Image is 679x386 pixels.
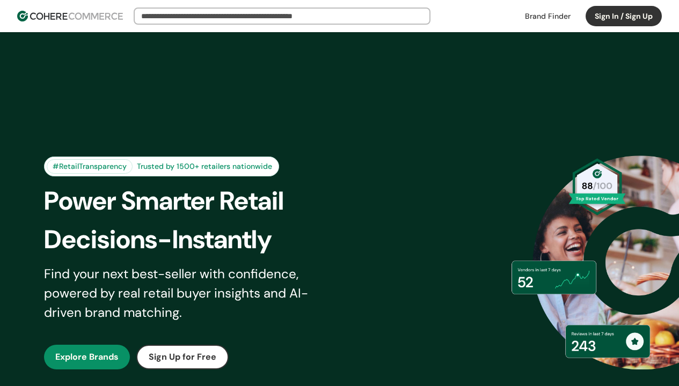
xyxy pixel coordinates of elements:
div: Power Smarter Retail [44,182,353,220]
button: Sign In / Sign Up [586,6,662,26]
button: Explore Brands [44,345,130,369]
div: #RetailTransparency [47,159,133,174]
button: Sign Up for Free [136,345,229,369]
img: Cohere Logo [17,11,123,21]
div: Find your next best-seller with confidence, powered by real retail buyer insights and AI-driven b... [44,264,338,322]
div: Trusted by 1500+ retailers nationwide [133,161,276,172]
div: Decisions-Instantly [44,220,353,259]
